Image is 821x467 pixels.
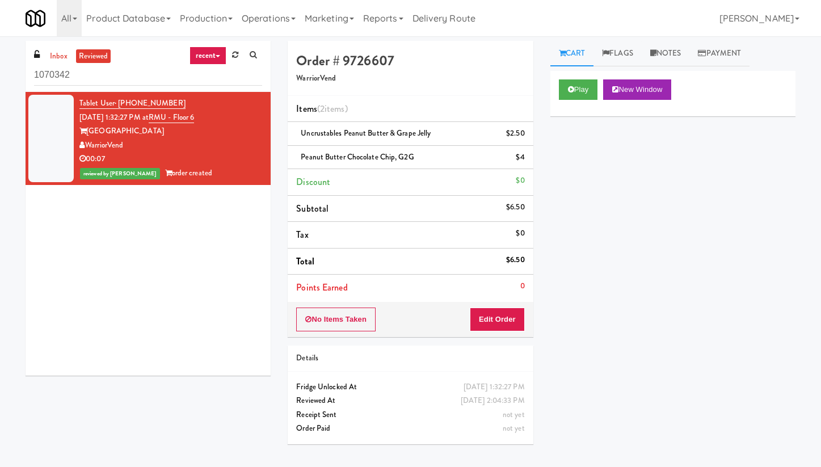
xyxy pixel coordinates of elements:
[559,79,598,100] button: Play
[79,138,262,153] div: WarriorVend
[165,167,212,178] span: order created
[296,255,314,268] span: Total
[296,202,329,215] span: Subtotal
[301,128,431,138] span: Uncrustables Peanut Butter & Grape Jelly
[296,308,376,331] button: No Items Taken
[115,98,186,108] span: · [PHONE_NUMBER]
[506,127,525,141] div: $2.50
[464,380,525,394] div: [DATE] 1:32:27 PM
[506,200,525,214] div: $6.50
[506,253,525,267] div: $6.50
[76,49,111,64] a: reviewed
[301,152,414,162] span: Peanut Butter Chocolate Chip, G2G
[296,228,308,241] span: Tax
[550,41,594,66] a: Cart
[516,226,524,241] div: $0
[689,41,750,66] a: Payment
[34,65,262,86] input: Search vision orders
[296,175,330,188] span: Discount
[296,74,524,83] h5: WarriorVend
[296,351,524,365] div: Details
[642,41,690,66] a: Notes
[603,79,671,100] button: New Window
[79,112,149,123] span: [DATE] 1:32:27 PM at
[296,102,347,115] span: Items
[296,408,524,422] div: Receipt Sent
[325,102,345,115] ng-pluralize: items
[79,152,262,166] div: 00:07
[520,279,525,293] div: 0
[26,9,45,28] img: Micromart
[503,423,525,434] span: not yet
[47,49,70,64] a: inbox
[593,41,642,66] a: Flags
[80,168,160,179] span: reviewed by [PERSON_NAME]
[79,124,262,138] div: [GEOGRAPHIC_DATA]
[149,112,194,123] a: RMU - Floor 6
[296,281,347,294] span: Points Earned
[26,92,271,185] li: Tablet User· [PHONE_NUMBER][DATE] 1:32:27 PM atRMU - Floor 6[GEOGRAPHIC_DATA]WarriorVend00:07revi...
[296,53,524,68] h4: Order # 9726607
[503,409,525,420] span: not yet
[516,150,524,165] div: $4
[461,394,525,408] div: [DATE] 2:04:33 PM
[190,47,227,65] a: recent
[516,174,524,188] div: $0
[296,394,524,408] div: Reviewed At
[296,422,524,436] div: Order Paid
[470,308,525,331] button: Edit Order
[317,102,348,115] span: (2 )
[296,380,524,394] div: Fridge Unlocked At
[79,98,186,109] a: Tablet User· [PHONE_NUMBER]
